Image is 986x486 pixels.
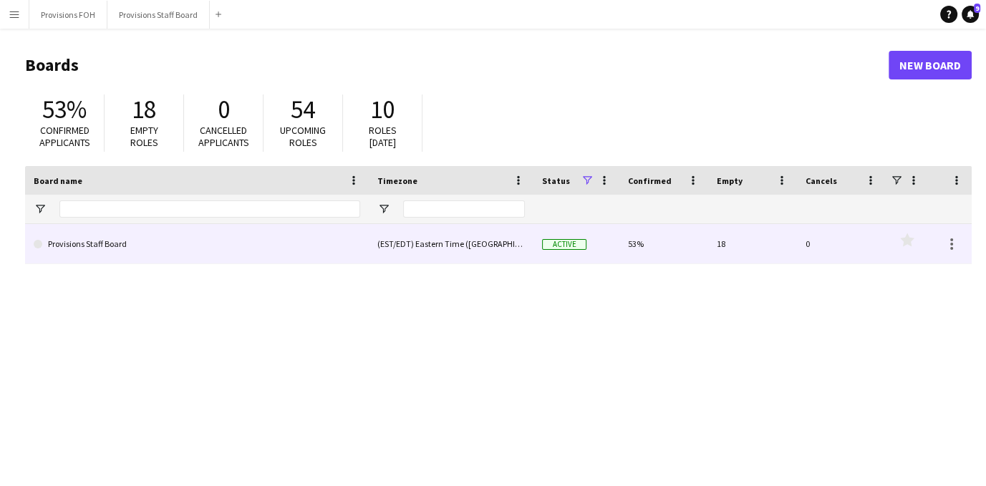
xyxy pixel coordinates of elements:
span: 18 [132,94,156,125]
div: (EST/EDT) Eastern Time ([GEOGRAPHIC_DATA] & [GEOGRAPHIC_DATA]) [369,224,533,263]
span: Status [542,175,570,186]
span: 54 [291,94,315,125]
span: Confirmed [628,175,672,186]
button: Open Filter Menu [34,203,47,215]
span: 53% [42,94,87,125]
span: Cancels [806,175,837,186]
button: Open Filter Menu [377,203,390,215]
div: 18 [708,224,797,263]
span: Timezone [377,175,417,186]
span: 0 [218,94,230,125]
span: Empty [717,175,743,186]
span: Roles [DATE] [369,124,397,149]
span: 9 [974,4,980,13]
a: 9 [962,6,979,23]
span: Empty roles [130,124,158,149]
h1: Boards [25,54,889,76]
span: Board name [34,175,82,186]
span: Active [542,239,586,250]
div: 0 [797,224,886,263]
input: Board name Filter Input [59,200,360,218]
button: Provisions Staff Board [107,1,210,29]
span: 10 [370,94,395,125]
a: New Board [889,51,972,79]
a: Provisions Staff Board [34,224,360,264]
span: Confirmed applicants [39,124,90,149]
div: 53% [619,224,708,263]
input: Timezone Filter Input [403,200,525,218]
span: Upcoming roles [280,124,326,149]
span: Cancelled applicants [198,124,249,149]
button: Provisions FOH [29,1,107,29]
